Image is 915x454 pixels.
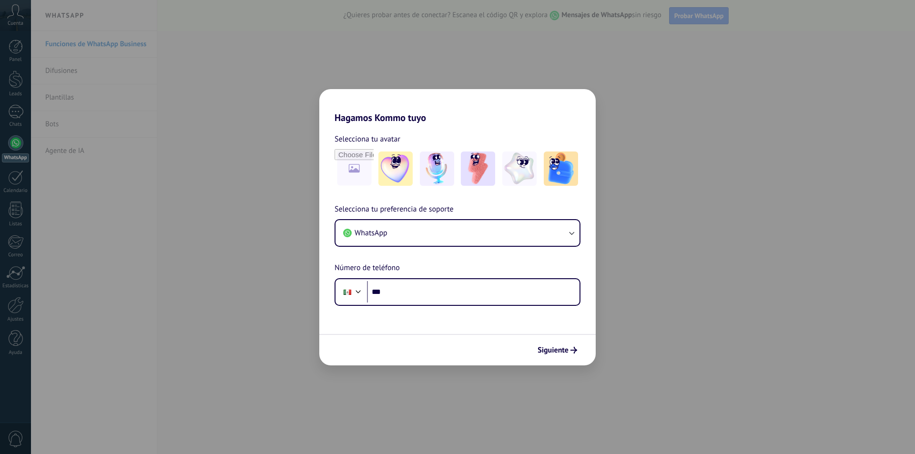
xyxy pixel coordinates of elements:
span: WhatsApp [355,228,387,238]
h2: Hagamos Kommo tuyo [319,89,596,123]
span: Número de teléfono [335,262,400,274]
img: -3.jpeg [461,151,495,186]
img: -2.jpeg [420,151,454,186]
div: Mexico: + 52 [338,282,356,302]
img: -1.jpeg [378,151,413,186]
span: Siguiente [538,347,569,353]
button: Siguiente [533,342,581,358]
button: WhatsApp [335,220,579,246]
img: -5.jpeg [544,151,578,186]
span: Selecciona tu avatar [335,133,400,145]
span: Selecciona tu preferencia de soporte [335,203,454,216]
img: -4.jpeg [502,151,537,186]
